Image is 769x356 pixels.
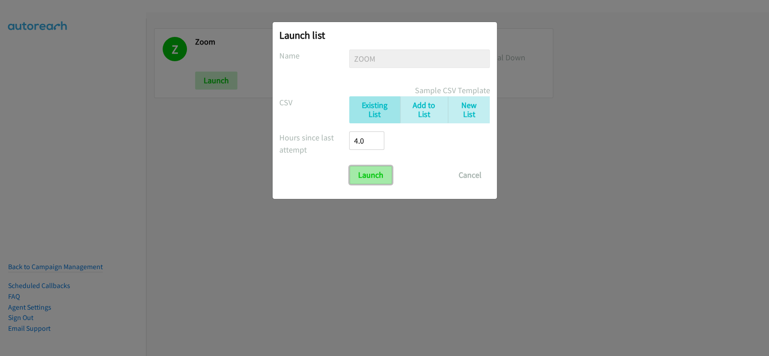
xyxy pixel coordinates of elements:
a: Sample CSV Template [415,84,490,96]
a: Existing List [349,96,400,124]
label: Hours since last attempt [279,131,350,156]
input: Launch [350,166,392,184]
a: Add to List [400,96,448,124]
label: CSV [279,96,350,108]
h2: Launch list [279,29,490,41]
button: Cancel [450,166,490,184]
label: Name [279,50,350,62]
a: New List [448,96,490,124]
